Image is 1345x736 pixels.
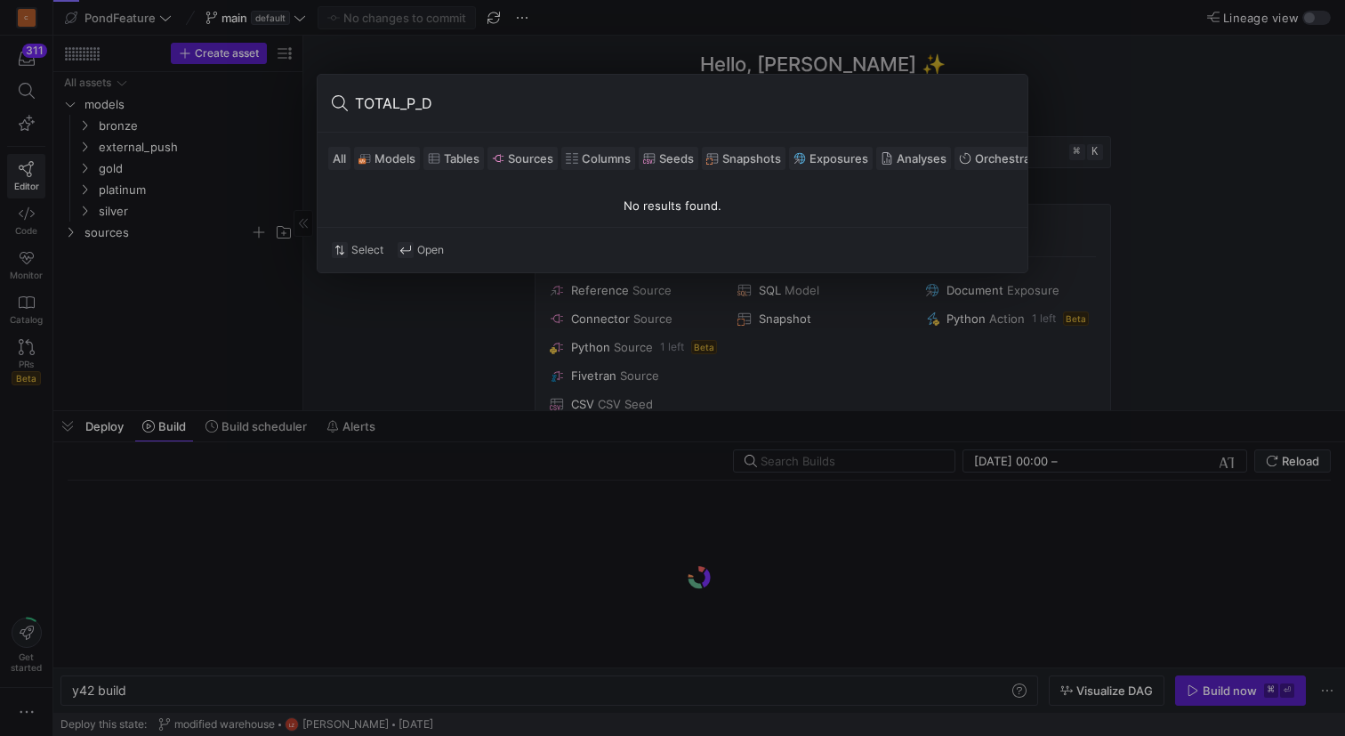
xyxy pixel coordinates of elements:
[354,147,420,170] button: Models
[702,147,785,170] button: Snapshots
[423,147,484,170] button: Tables
[398,242,444,258] div: Open
[639,147,698,170] button: Seeds
[789,147,873,170] button: Exposures
[582,151,631,166] span: Columns
[954,147,1062,170] button: Orchestrations
[318,198,1027,213] div: No results found.
[659,151,694,166] span: Seeds
[809,151,868,166] span: Exposures
[328,147,350,170] button: All
[444,151,479,166] span: Tables
[561,147,635,170] button: Columns
[876,147,951,170] button: Analyses
[508,151,553,166] span: Sources
[897,151,946,166] span: Analyses
[355,89,1013,117] input: Search or run a command
[722,151,781,166] span: Snapshots
[375,151,415,166] span: Models
[332,242,383,258] div: Select
[975,151,1058,166] span: Orchestrations
[333,151,346,166] span: All
[487,147,558,170] button: Sources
